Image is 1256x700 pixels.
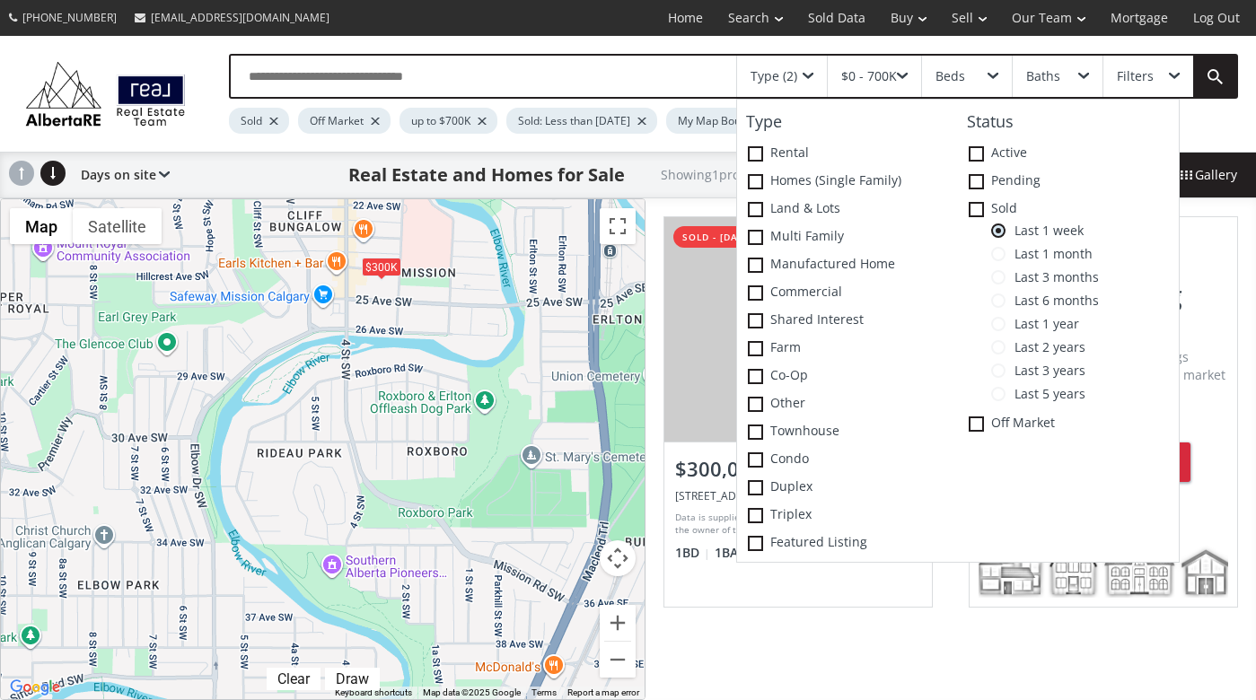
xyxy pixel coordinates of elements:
label: Manufactured Home [737,251,958,279]
div: Click to clear. [267,670,321,687]
label: Triplex [737,502,958,529]
a: Open this area in Google Maps (opens a new window) [5,676,65,699]
div: $0 - 700K [841,70,897,83]
div: Click to draw. [325,670,380,687]
img: Google [5,676,65,699]
label: Commercial [737,279,958,307]
div: View Photos & Details [733,320,863,338]
label: Shared Interest [737,307,958,335]
button: Show satellite imagery [73,208,162,244]
div: 315 24 Avenue SW #314, Calgary, AB T2S 3E7 [675,488,921,503]
h4: Status [958,113,1179,131]
span: Last 2 years [1006,340,1085,354]
h1: Real Estate and Homes for Sale [348,162,625,188]
label: Co-op [737,363,958,390]
span: Map data ©2025 Google [423,687,521,697]
a: [EMAIL_ADDRESS][DOMAIN_NAME] [126,1,338,34]
div: My Map Bounds [666,108,786,134]
div: Beds [935,70,965,83]
div: up to $700K [400,108,497,134]
label: Farm [737,335,958,363]
div: Gallery [1161,153,1256,197]
span: Last 1 month [1006,247,1093,261]
label: Homes (Single Family) [737,168,958,196]
span: Last 3 months [1006,270,1099,284]
img: Logo [18,57,193,130]
div: Filters [1117,70,1154,83]
label: Land & Lots [737,196,958,223]
span: Last 6 months [1006,293,1099,308]
div: Draw [331,670,373,687]
label: Rental [737,140,958,168]
label: Off Market [958,410,1179,438]
span: Last 5 years [1006,387,1085,401]
label: Condo [737,446,958,474]
div: $300,000 [675,455,921,483]
span: 1 BD [675,544,710,562]
a: Terms [531,687,557,697]
div: Days on site [72,153,170,197]
button: Toggle fullscreen view [600,208,636,244]
span: 1 BA [715,544,749,562]
label: Sold [958,196,1179,223]
span: Last 3 years [1006,363,1085,378]
div: Baths [1026,70,1060,83]
button: Keyboard shortcuts [335,687,412,699]
label: Multi family [737,223,958,251]
h4: Type [737,113,958,131]
label: Pending [958,168,1179,196]
button: Map camera controls [600,540,636,576]
label: Featured Listing [737,529,958,557]
a: Report a map error [567,687,639,697]
div: Clear [273,670,314,687]
span: Gallery [1181,166,1237,184]
div: Data is supplied by Pillar 9™ MLS® System. Pillar 9™ is the owner of the copyright in its MLS® Sy... [675,511,917,538]
div: Off Market [298,108,391,134]
a: sold - [DATE]$300,000[STREET_ADDRESS]Data is supplied by Pillar 9™ MLS® System. Pillar 9™ is the ... [646,198,951,626]
span: [PHONE_NUMBER] [22,10,117,25]
h2: Showing 1 property [661,168,771,181]
div: $300K [361,257,400,276]
div: Sold [229,108,289,134]
button: Zoom in [600,605,636,641]
button: Show street map [10,208,73,244]
div: Type (2) [751,70,797,83]
label: Duplex [737,474,958,502]
span: Last 1 year [1006,317,1079,331]
button: Zoom out [600,642,636,678]
label: Other [737,390,958,418]
span: Last 1 week [1006,223,1084,238]
label: Active [958,140,1179,168]
div: Sold: Less than [DATE] [506,108,657,134]
label: Townhouse [737,418,958,446]
span: [EMAIL_ADDRESS][DOMAIN_NAME] [151,10,329,25]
